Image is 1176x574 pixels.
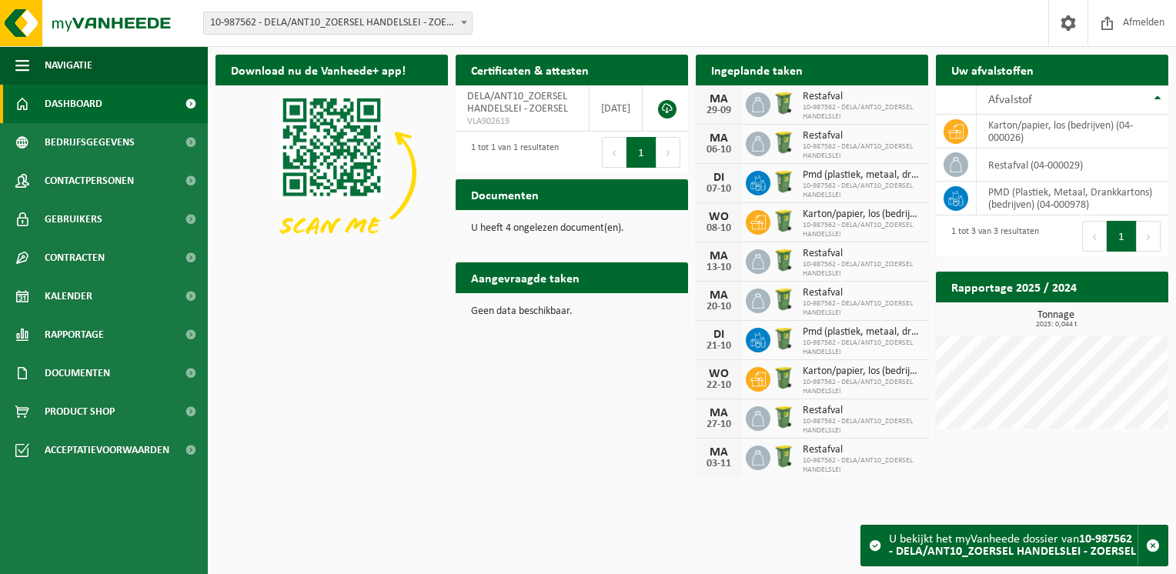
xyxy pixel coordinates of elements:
div: WO [703,368,734,380]
p: Geen data beschikbaar. [471,306,673,317]
div: MA [703,407,734,419]
h2: Aangevraagde taken [456,262,595,292]
button: Next [1137,221,1161,252]
span: 2025: 0,044 t [944,321,1168,329]
button: Previous [1082,221,1107,252]
span: VLA902619 [467,115,577,128]
span: Acceptatievoorwaarden [45,431,169,469]
div: MA [703,250,734,262]
span: 10-987562 - DELA/ANT10_ZOERSEL HANDELSLEI [803,260,920,279]
span: 10-987562 - DELA/ANT10_ZOERSEL HANDELSLEI [803,417,920,436]
span: 10-987562 - DELA/ANT10_ZOERSEL HANDELSLEI [803,182,920,200]
div: U bekijkt het myVanheede dossier van [889,526,1138,566]
h2: Uw afvalstoffen [936,55,1049,85]
div: 13-10 [703,262,734,273]
span: Bedrijfsgegevens [45,123,135,162]
img: WB-0240-HPE-GN-50 [770,208,797,234]
div: 1 tot 3 van 3 resultaten [944,219,1039,253]
img: WB-0240-HPE-GN-50 [770,404,797,430]
img: WB-0240-HPE-GN-50 [770,129,797,155]
span: Product Shop [45,392,115,431]
span: 10-987562 - DELA/ANT10_ZOERSEL HANDELSLEI - ZOERSEL [203,12,473,35]
span: Restafval [803,405,920,417]
img: Download de VHEPlus App [215,85,448,260]
p: U heeft 4 ongelezen document(en). [471,223,673,234]
div: 29-09 [703,105,734,116]
img: WB-0240-HPE-GN-50 [770,443,797,469]
span: 10-987562 - DELA/ANT10_ZOERSEL HANDELSLEI [803,299,920,318]
span: Karton/papier, los (bedrijven) [803,365,920,378]
button: Next [656,137,680,168]
span: Restafval [803,248,920,260]
img: WB-0240-HPE-GN-50 [770,169,797,195]
a: Bekijk rapportage [1054,302,1167,332]
span: DELA/ANT10_ZOERSEL HANDELSLEI - ZOERSEL [467,91,568,115]
div: 1 tot 1 van 1 resultaten [463,135,559,169]
button: 1 [1107,221,1137,252]
span: Documenten [45,354,110,392]
td: karton/papier, los (bedrijven) (04-000026) [977,115,1168,149]
td: PMD (Plastiek, Metaal, Drankkartons) (bedrijven) (04-000978) [977,182,1168,215]
div: WO [703,211,734,223]
div: 21-10 [703,341,734,352]
div: 07-10 [703,184,734,195]
div: 22-10 [703,380,734,391]
td: [DATE] [590,85,643,132]
span: Gebruikers [45,200,102,239]
h2: Ingeplande taken [696,55,818,85]
span: 10-987562 - DELA/ANT10_ZOERSEL HANDELSLEI - ZOERSEL [204,12,472,34]
span: Restafval [803,130,920,142]
div: MA [703,93,734,105]
button: Previous [602,137,626,168]
div: MA [703,132,734,145]
span: Dashboard [45,85,102,123]
h3: Tonnage [944,310,1168,329]
div: MA [703,289,734,302]
span: Restafval [803,287,920,299]
div: 27-10 [703,419,734,430]
div: 06-10 [703,145,734,155]
span: Pmd (plastiek, metaal, drankkartons) (bedrijven) [803,326,920,339]
h2: Certificaten & attesten [456,55,604,85]
td: restafval (04-000029) [977,149,1168,182]
div: 08-10 [703,223,734,234]
img: WB-0240-HPE-GN-50 [770,286,797,312]
span: 10-987562 - DELA/ANT10_ZOERSEL HANDELSLEI [803,221,920,239]
span: Restafval [803,91,920,103]
img: WB-0240-HPE-GN-50 [770,325,797,352]
span: Pmd (plastiek, metaal, drankkartons) (bedrijven) [803,169,920,182]
div: MA [703,446,734,459]
span: Afvalstof [988,94,1032,106]
h2: Rapportage 2025 / 2024 [936,272,1092,302]
img: WB-0240-HPE-GN-50 [770,247,797,273]
span: Contactpersonen [45,162,134,200]
h2: Documenten [456,179,554,209]
div: DI [703,329,734,341]
img: WB-0240-HPE-GN-50 [770,90,797,116]
span: 10-987562 - DELA/ANT10_ZOERSEL HANDELSLEI [803,456,920,475]
img: WB-0240-HPE-GN-50 [770,365,797,391]
span: 10-987562 - DELA/ANT10_ZOERSEL HANDELSLEI [803,339,920,357]
strong: 10-987562 - DELA/ANT10_ZOERSEL HANDELSLEI - ZOERSEL [889,533,1136,558]
span: 10-987562 - DELA/ANT10_ZOERSEL HANDELSLEI [803,103,920,122]
span: 10-987562 - DELA/ANT10_ZOERSEL HANDELSLEI [803,142,920,161]
span: Restafval [803,444,920,456]
div: DI [703,172,734,184]
span: Kalender [45,277,92,315]
button: 1 [626,137,656,168]
span: 10-987562 - DELA/ANT10_ZOERSEL HANDELSLEI [803,378,920,396]
span: Navigatie [45,46,92,85]
h2: Download nu de Vanheede+ app! [215,55,421,85]
div: 20-10 [703,302,734,312]
span: Rapportage [45,315,104,354]
span: Contracten [45,239,105,277]
div: 03-11 [703,459,734,469]
span: Karton/papier, los (bedrijven) [803,209,920,221]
